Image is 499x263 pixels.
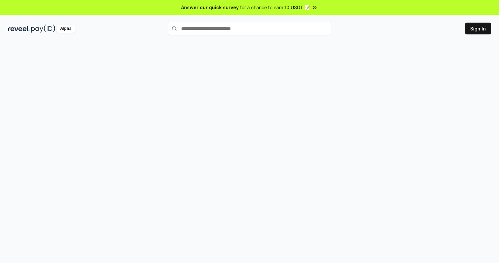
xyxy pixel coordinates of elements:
span: for a chance to earn 10 USDT 📝 [240,4,310,11]
div: Alpha [57,25,75,33]
span: Answer our quick survey [181,4,239,11]
button: Sign In [465,23,491,34]
img: reveel_dark [8,25,30,33]
img: pay_id [31,25,55,33]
